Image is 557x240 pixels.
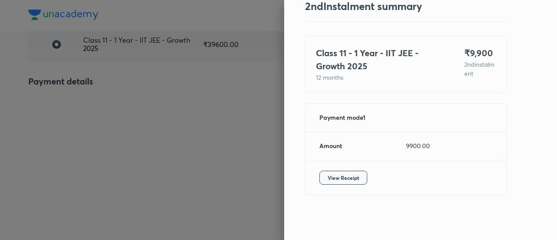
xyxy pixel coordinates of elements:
[464,47,496,60] h4: ₹ 9,900
[319,114,406,121] div: Payment mode 1
[316,47,443,73] h4: Class 11 - 1 Year - IIT JEE - Growth 2025
[319,171,367,185] button: View Receipt
[464,60,496,78] p: 2 nd instalment
[319,142,406,149] div: Amount
[328,173,359,182] span: View Receipt
[406,142,493,149] div: 9900.00
[316,73,443,82] p: 12 months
